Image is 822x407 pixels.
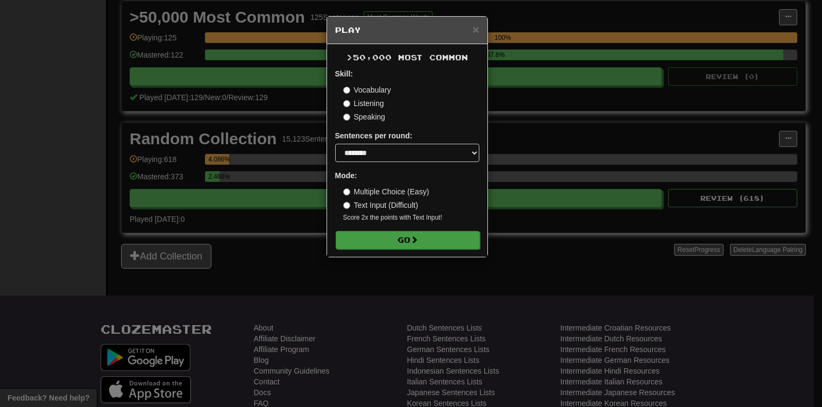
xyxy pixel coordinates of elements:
label: Speaking [343,111,385,122]
strong: Skill: [335,69,353,78]
h5: Play [335,25,479,36]
label: Sentences per round: [335,130,413,141]
input: Vocabulary [343,87,350,94]
span: >50,000 Most Common [346,53,468,62]
input: Multiple Choice (Easy) [343,188,350,195]
strong: Mode: [335,171,357,180]
button: Close [472,24,479,35]
label: Text Input (Difficult) [343,200,419,210]
input: Text Input (Difficult) [343,202,350,209]
label: Multiple Choice (Easy) [343,186,429,197]
label: Vocabulary [343,85,391,95]
input: Listening [343,100,350,107]
small: Score 2x the points with Text Input ! [343,213,479,222]
label: Listening [343,98,384,109]
span: × [472,23,479,36]
button: Go [336,231,480,249]
input: Speaking [343,114,350,121]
